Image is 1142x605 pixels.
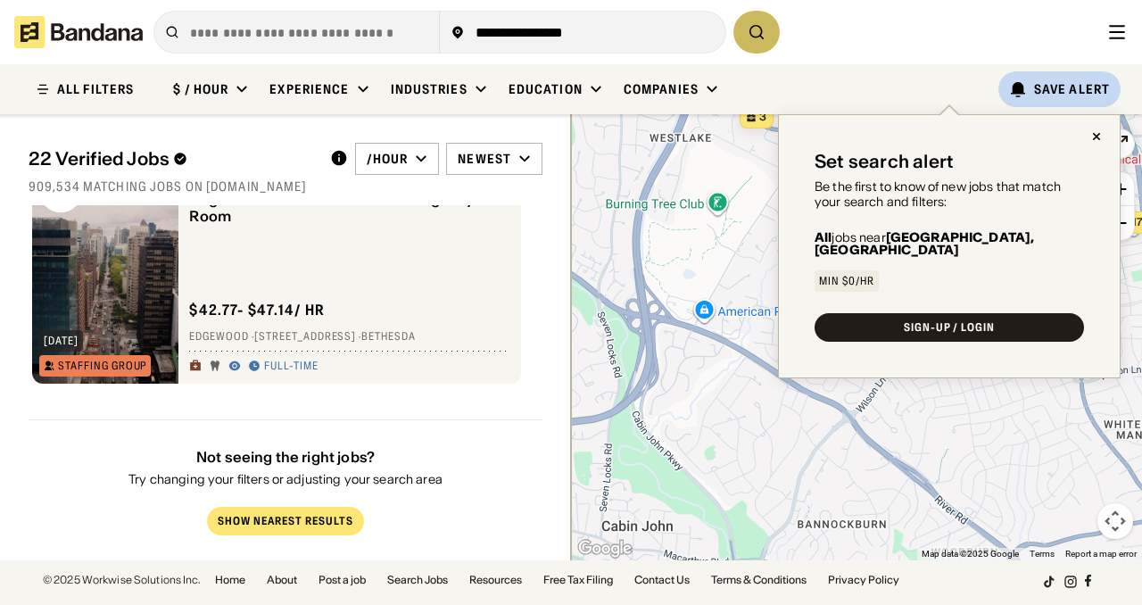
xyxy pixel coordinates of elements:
[58,361,146,371] div: Staffing Group
[57,83,134,95] div: ALL FILTERS
[14,16,143,48] img: Bandana logotype
[1097,503,1133,539] button: Map camera controls
[815,179,1084,210] div: Be the first to know of new jobs that match your search and filters:
[1030,549,1055,559] a: Terms (opens in new tab)
[267,575,297,585] a: About
[29,205,542,560] div: grid
[387,575,448,585] a: Search Jobs
[624,81,699,97] div: Companies
[43,575,201,585] div: © 2025 Workwise Solutions Inc.
[1034,81,1110,97] div: Save Alert
[215,575,245,585] a: Home
[29,178,542,195] div: 909,534 matching jobs on [DOMAIN_NAME]
[819,276,874,286] div: Min $0/hr
[634,575,690,585] a: Contact Us
[575,537,634,560] a: Open this area in Google Maps (opens a new window)
[759,110,766,125] span: 3
[922,549,1019,559] span: Map data ©2025 Google
[264,360,319,374] div: Full-time
[189,330,510,344] div: Edgewood · [STREET_ADDRESS] · Bethesda
[44,336,79,346] div: [DATE]
[173,81,228,97] div: $ / hour
[543,575,613,585] a: Free Tax Filing
[575,537,634,560] img: Google
[391,81,468,97] div: Industries
[458,151,511,167] div: Newest
[29,148,316,170] div: 22 Verified Jobs
[711,575,807,585] a: Terms & Conditions
[469,575,522,585] a: Resources
[128,474,443,486] div: Try changing your filters or adjusting your search area
[269,81,349,97] div: Experience
[128,449,443,466] div: Not seeing the right jobs?
[218,517,352,527] div: Show Nearest Results
[319,575,366,585] a: Post a job
[189,191,480,225] div: Registered Nurse – Pediatric Emergency Room
[815,151,954,172] div: Set search alert
[509,81,583,97] div: Education
[1065,549,1137,559] a: Report a map error
[189,301,325,319] div: $ 42.77 - $47.14 / hr
[904,322,995,333] div: SIGN-UP / LOGIN
[828,575,899,585] a: Privacy Policy
[367,151,409,167] div: /hour
[815,231,1084,256] div: jobs near
[815,229,832,245] b: All
[815,229,1034,258] b: [GEOGRAPHIC_DATA], [GEOGRAPHIC_DATA]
